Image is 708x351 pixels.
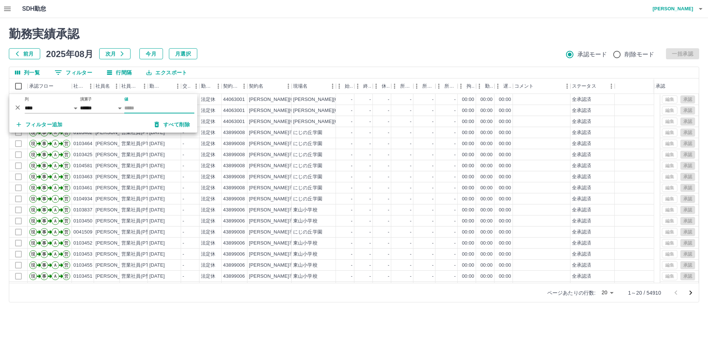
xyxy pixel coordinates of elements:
[432,107,434,114] div: -
[149,140,165,147] div: [DATE]
[351,140,353,147] div: -
[31,196,35,201] text: 現
[391,78,413,94] div: 所定開始
[183,207,184,214] div: -
[480,162,493,169] div: 00:00
[293,207,317,214] div: 東山小学校
[363,78,371,94] div: 終業
[42,152,46,157] text: 事
[351,118,353,125] div: -
[201,129,215,136] div: 法定休
[247,78,292,94] div: 契約名
[64,141,69,146] text: 営
[183,140,184,147] div: -
[73,162,93,169] div: 0104581
[454,207,456,214] div: -
[572,140,591,147] div: 全承認済
[12,102,23,113] button: 削除
[562,81,573,92] button: メニュー
[149,173,165,180] div: [DATE]
[462,151,474,158] div: 00:00
[149,207,165,214] div: [DATE]
[181,78,199,94] div: 交通費
[369,140,371,147] div: -
[388,96,389,103] div: -
[293,196,322,203] div: にじの丘学園
[72,78,94,94] div: 社員番号
[249,173,294,180] div: [PERSON_NAME]市
[351,107,353,114] div: -
[201,118,215,125] div: 法定休
[462,196,474,203] div: 00:00
[369,151,371,158] div: -
[249,96,340,103] div: [PERSON_NAME][GEOGRAPHIC_DATA]
[410,196,412,203] div: -
[42,196,46,201] text: 事
[656,78,665,94] div: 承認
[499,107,511,114] div: 00:00
[388,129,389,136] div: -
[410,129,412,136] div: -
[96,218,136,225] div: [PERSON_NAME]
[351,129,353,136] div: -
[499,151,511,158] div: 00:00
[183,196,184,203] div: -
[42,174,46,179] text: 事
[73,196,93,203] div: 0104934
[149,78,162,94] div: 勤務日
[64,152,69,157] text: 営
[223,107,245,114] div: 44063001
[121,196,160,203] div: 営業社員(PT契約)
[201,140,215,147] div: 法定休
[388,140,389,147] div: -
[503,78,511,94] div: 遅刻等
[73,140,93,147] div: 0103464
[351,96,353,103] div: -
[31,152,35,157] text: 現
[351,162,353,169] div: -
[351,196,353,203] div: -
[410,151,412,158] div: -
[201,196,215,203] div: 法定休
[466,78,475,94] div: 拘束
[73,151,93,158] div: 0103425
[64,207,69,213] text: 営
[73,185,93,192] div: 0103461
[410,107,412,114] div: -
[169,48,197,59] button: 月選択
[223,196,245,203] div: 43899008
[140,67,193,78] button: エクスポート
[249,185,294,192] div: [PERSON_NAME]市
[121,207,157,214] div: 営業社員(P契約)
[369,196,371,203] div: -
[572,129,591,136] div: 全承認済
[388,107,389,114] div: -
[351,207,353,214] div: -
[223,96,245,103] div: 44063001
[410,162,412,169] div: -
[572,207,591,214] div: 全承認済
[249,78,263,94] div: 契約名
[201,207,215,214] div: 法定休
[369,96,371,103] div: -
[46,48,93,59] h5: 2025年08月
[373,78,391,94] div: 休憩
[388,151,389,158] div: -
[293,107,463,114] div: [PERSON_NAME][GEOGRAPHIC_DATA][PERSON_NAME]放課後児童クラブ
[80,96,92,102] label: 演算子
[480,107,493,114] div: 00:00
[9,67,46,78] button: 列選択
[223,207,245,214] div: 43899006
[42,185,46,190] text: 事
[96,78,110,94] div: 社員名
[351,151,353,158] div: -
[354,78,373,94] div: 終業
[293,162,322,169] div: にじの丘学園
[382,78,390,94] div: 休憩
[369,173,371,180] div: -
[462,173,474,180] div: 00:00
[53,196,58,201] text: Ａ
[111,81,122,92] button: メニュー
[572,96,591,103] div: 全承認済
[31,207,35,213] text: 現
